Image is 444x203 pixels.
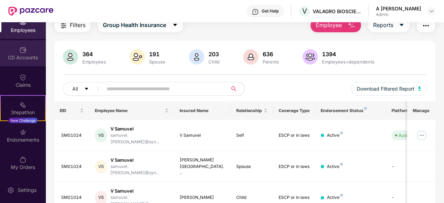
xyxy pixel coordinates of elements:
[429,8,434,14] img: svg+xml;base64,PHN2ZyBpZD0iRHJvcGRvd24tMzJ4MzIiIHhtbG5zPSJodHRwOi8vd3d3LnczLm9yZy8yMDAwL3N2ZyIgd2...
[72,85,78,93] span: All
[110,132,168,145] div: samuvel.[PERSON_NAME]@syn...
[376,12,421,17] div: Admin
[351,82,427,96] button: Download Filtered Report
[236,132,268,139] div: Self
[316,21,342,29] span: Employee
[98,18,183,32] button: Group Health Insurancecaret-down
[340,194,343,196] img: svg+xml;base64,PHN2ZyB4bWxucz0iaHR0cDovL3d3dy53My5vcmcvMjAwMC9zdmciIHdpZHRoPSI4IiBoZWlnaHQ9IjgiIH...
[54,101,90,120] th: EID
[416,130,427,141] img: manageButton
[110,188,168,194] div: V Samuvel
[81,59,107,65] div: Employees
[60,108,79,113] span: EID
[110,163,168,177] div: samuvel.[PERSON_NAME]@syn...
[243,49,258,65] img: svg+xml;base64,PHN2ZyB4bWxucz0iaHR0cDovL3d3dy53My5vcmcvMjAwMC9zdmciIHhtbG5zOnhsaW5rPSJodHRwOi8vd3...
[327,132,343,139] div: Active
[1,109,45,116] div: Stepathon
[407,101,435,120] th: Manage
[399,22,404,28] span: caret-down
[19,74,26,81] img: svg+xml;base64,PHN2ZyBpZD0iQ2xhaW0iIHhtbG5zPSJodHRwOi8vd3d3LnczLm9yZy8yMDAwL3N2ZyIgd2lkdGg9IjIwIi...
[54,18,91,32] button: Filters
[273,101,315,120] th: Coverage Type
[368,18,410,32] button: Reportscaret-down
[236,163,268,170] div: Spouse
[148,59,167,65] div: Spouse
[95,108,163,113] span: Employee Name
[110,126,168,132] div: V Samuvel
[279,194,310,201] div: ESCP or in laws
[373,21,393,29] span: Reports
[398,132,426,139] div: Auto Verified
[8,7,54,16] img: New Pazcare Logo
[252,8,259,15] img: svg+xml;base64,PHN2ZyBpZD0iSGVscC0zMngzMiIgeG1sbnM9Imh0dHA6Ly93d3cudzMub3JnLzIwMDAvc3ZnIiB3aWR0aD...
[376,5,421,12] div: A [PERSON_NAME]
[227,86,241,92] span: search
[262,8,279,14] div: Get Help
[227,82,245,96] button: search
[261,59,280,65] div: Parents
[19,19,26,26] img: svg+xml;base64,PHN2ZyBpZD0iRW1wbG95ZWVzIiB4bWxucz0iaHR0cDovL3d3dy53My5vcmcvMjAwMC9zdmciIHdpZHRoPS...
[327,163,343,170] div: Active
[321,51,376,58] div: 1394
[386,151,435,183] td: -
[422,22,430,30] img: svg+xml;base64,PHN2ZyB4bWxucz0iaHR0cDovL3d3dy53My5vcmcvMjAwMC9zdmciIHdpZHRoPSIyNCIgaGVpZ2h0PSIyNC...
[63,82,105,96] button: Allcaret-down
[207,59,221,65] div: Child
[103,21,166,29] span: Group Health Insurance
[236,194,268,201] div: Child
[148,51,167,58] div: 191
[84,86,89,92] span: caret-down
[303,49,318,65] img: svg+xml;base64,PHN2ZyB4bWxucz0iaHR0cDovL3d3dy53My5vcmcvMjAwMC9zdmciIHhtbG5zOnhsaW5rPSJodHRwOi8vd3...
[311,18,361,32] button: Employee
[180,132,225,139] div: V Samuvel
[207,51,221,58] div: 203
[61,132,84,139] div: SM01024
[19,101,26,108] img: svg+xml;base64,PHN2ZyB4bWxucz0iaHR0cDovL3d3dy53My5vcmcvMjAwMC9zdmciIHdpZHRoPSIyMSIgaGVpZ2h0PSIyMC...
[313,8,361,15] div: VALAGRO BIOSCIENCES
[357,85,414,93] span: Download Filtered Report
[59,22,68,30] img: svg+xml;base64,PHN2ZyB4bWxucz0iaHR0cDovL3d3dy53My5vcmcvMjAwMC9zdmciIHdpZHRoPSIyNCIgaGVpZ2h0PSIyNC...
[95,128,107,142] div: VS
[364,107,367,110] img: svg+xml;base64,PHN2ZyB4bWxucz0iaHR0cDovL3d3dy53My5vcmcvMjAwMC9zdmciIHdpZHRoPSI4IiBoZWlnaHQ9IjgiIH...
[261,51,280,58] div: 636
[180,194,225,201] div: [PERSON_NAME]
[89,101,174,120] th: Employee Name
[95,160,107,174] div: VS
[321,108,380,113] div: Endorsement Status
[110,157,168,163] div: V Samuvel
[418,86,421,91] img: svg+xml;base64,PHN2ZyB4bWxucz0iaHR0cDovL3d3dy53My5vcmcvMjAwMC9zdmciIHhtbG5zOnhsaW5rPSJodHRwOi8vd3...
[279,163,310,170] div: ESCP or in laws
[180,157,225,177] div: [PERSON_NAME] [GEOGRAPHIC_DATA]...
[327,194,343,201] div: Active
[70,21,85,29] span: Filters
[231,101,273,120] th: Relationship
[174,101,231,120] th: Insured Name
[81,51,107,58] div: 364
[19,129,26,136] img: svg+xml;base64,PHN2ZyBpZD0iRW5kb3JzZW1lbnRzIiB4bWxucz0iaHR0cDovL3d3dy53My5vcmcvMjAwMC9zdmciIHdpZH...
[63,49,78,65] img: svg+xml;base64,PHN2ZyB4bWxucz0iaHR0cDovL3d3dy53My5vcmcvMjAwMC9zdmciIHhtbG5zOnhsaW5rPSJodHRwOi8vd3...
[8,118,38,123] div: New Challenge
[340,163,343,166] img: svg+xml;base64,PHN2ZyB4bWxucz0iaHR0cDovL3d3dy53My5vcmcvMjAwMC9zdmciIHdpZHRoPSI4IiBoZWlnaHQ9IjgiIH...
[19,156,26,163] img: svg+xml;base64,PHN2ZyBpZD0iTXlfT3JkZXJzIiBkYXRhLW5hbWU9Ik15IE9yZGVycyIgeG1sbnM9Imh0dHA6Ly93d3cudz...
[61,194,84,201] div: SM01024
[19,46,26,53] img: svg+xml;base64,PHN2ZyBpZD0iQ0RfQWNjb3VudHMiIGRhdGEtbmFtZT0iQ0QgQWNjb3VudHMiIHhtbG5zPSJodHRwOi8vd3...
[172,22,178,28] span: caret-down
[347,22,356,30] img: svg+xml;base64,PHN2ZyB4bWxucz0iaHR0cDovL3d3dy53My5vcmcvMjAwMC9zdmciIHhtbG5zOnhsaW5rPSJodHRwOi8vd3...
[302,7,307,15] span: V
[340,132,343,134] img: svg+xml;base64,PHN2ZyB4bWxucz0iaHR0cDovL3d3dy53My5vcmcvMjAwMC9zdmciIHdpZHRoPSI4IiBoZWlnaHQ9IjgiIH...
[61,163,84,170] div: SM01024
[236,108,262,113] span: Relationship
[16,187,39,194] div: Settings
[321,59,376,65] div: Employees+dependents
[279,132,310,139] div: ESCP or in laws
[130,49,145,65] img: svg+xml;base64,PHN2ZyB4bWxucz0iaHR0cDovL3d3dy53My5vcmcvMjAwMC9zdmciIHhtbG5zOnhsaW5rPSJodHRwOi8vd3...
[7,187,14,194] img: svg+xml;base64,PHN2ZyBpZD0iU2V0dGluZy0yMHgyMCIgeG1sbnM9Imh0dHA6Ly93d3cudzMub3JnLzIwMDAvc3ZnIiB3aW...
[189,49,204,65] img: svg+xml;base64,PHN2ZyB4bWxucz0iaHR0cDovL3d3dy53My5vcmcvMjAwMC9zdmciIHhtbG5zOnhsaW5rPSJodHRwOi8vd3...
[392,108,430,113] div: Platform Status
